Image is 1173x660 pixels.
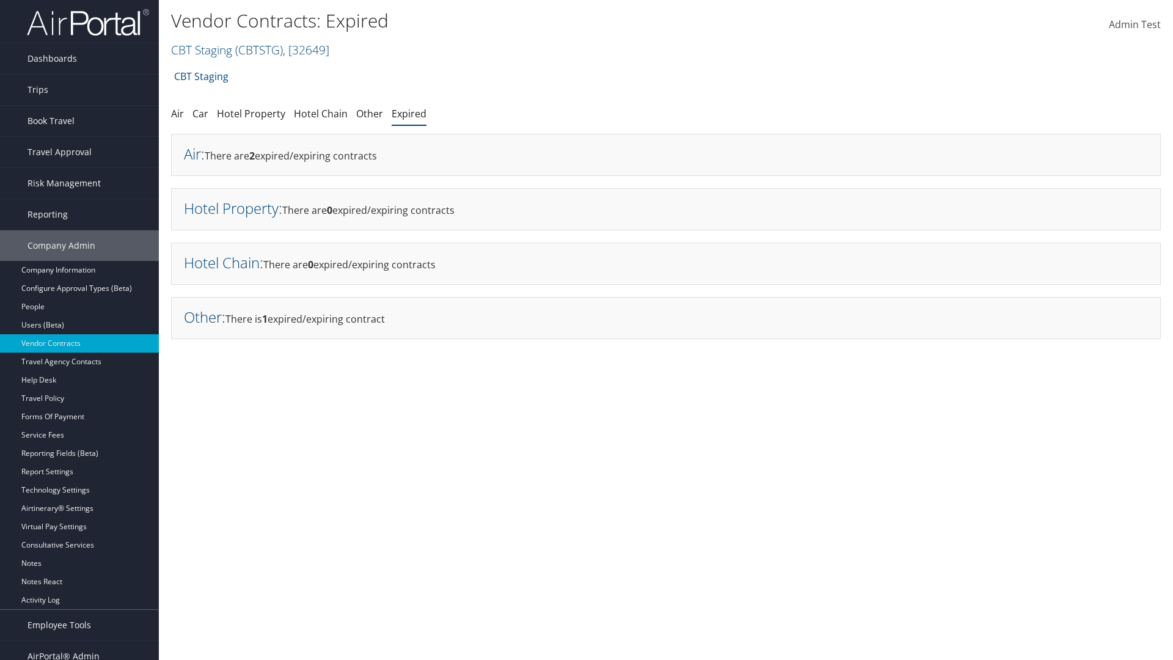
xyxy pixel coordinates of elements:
[171,297,1161,339] div: There is expired/expiring contract
[171,134,1161,176] div: There are expired/expiring contracts
[184,198,279,218] a: Hotel Property
[392,107,426,120] a: Expired
[27,230,95,261] span: Company Admin
[356,107,383,120] a: Other
[184,307,225,327] h2: :
[27,137,92,167] span: Travel Approval
[1109,6,1161,44] a: Admin Test
[27,75,48,105] span: Trips
[27,610,91,640] span: Employee Tools
[184,198,282,218] h2: :
[171,243,1161,285] div: There are expired/expiring contracts
[249,149,255,163] strong: 2
[171,42,329,58] a: CBT Staging
[174,64,228,89] a: CBT Staging
[171,188,1161,230] div: There are expired/expiring contracts
[184,252,260,273] a: Hotel Chain
[27,168,101,199] span: Risk Management
[192,107,208,120] a: Car
[235,42,283,58] span: ( CBTSTG )
[1109,18,1161,31] span: Admin Test
[283,42,329,58] span: , [ 32649 ]
[308,258,313,271] strong: 0
[27,199,68,230] span: Reporting
[171,107,184,120] a: Air
[27,106,75,136] span: Book Travel
[27,43,77,74] span: Dashboards
[184,252,263,273] h2: :
[171,8,831,34] h1: Vendor Contracts: Expired
[217,107,285,120] a: Hotel Property
[327,204,332,217] strong: 0
[27,8,149,37] img: airportal-logo.png
[184,307,222,327] a: Other
[294,107,348,120] a: Hotel Chain
[262,312,268,326] strong: 1
[184,144,205,164] h2: :
[184,144,201,164] a: Air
